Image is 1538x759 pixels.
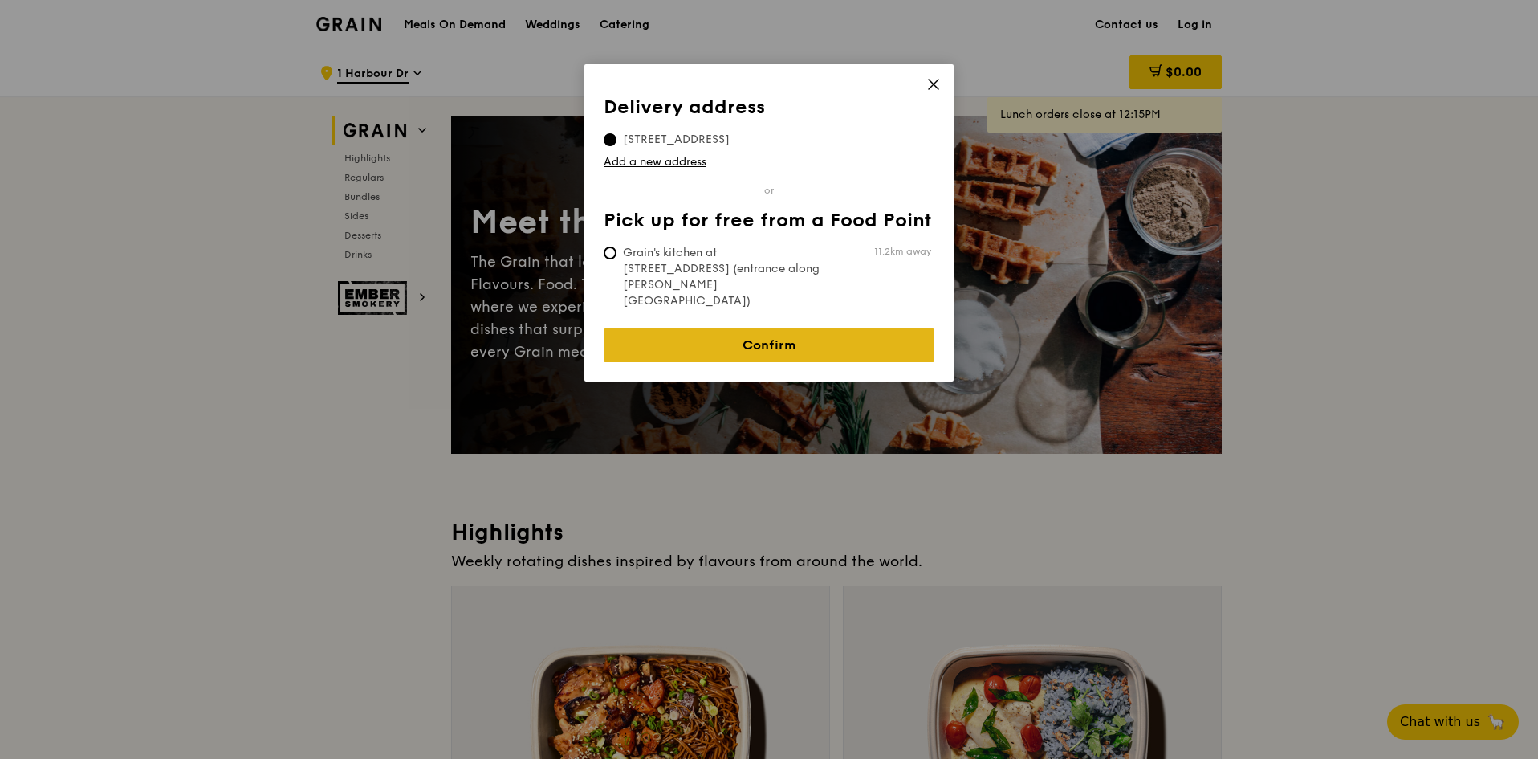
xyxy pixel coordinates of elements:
[604,210,934,239] th: Pick up for free from a Food Point
[604,247,616,259] input: Grain's kitchen at [STREET_ADDRESS] (entrance along [PERSON_NAME][GEOGRAPHIC_DATA])11.2km away
[604,245,843,309] span: Grain's kitchen at [STREET_ADDRESS] (entrance along [PERSON_NAME][GEOGRAPHIC_DATA])
[604,132,749,148] span: [STREET_ADDRESS]
[604,328,934,362] a: Confirm
[874,245,931,258] span: 11.2km away
[604,96,934,125] th: Delivery address
[604,133,616,146] input: [STREET_ADDRESS]
[604,154,934,170] a: Add a new address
